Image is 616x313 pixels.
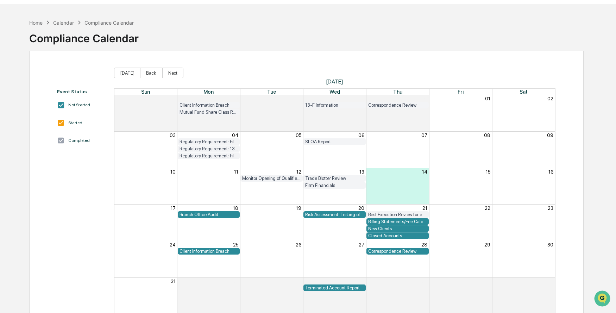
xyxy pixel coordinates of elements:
[593,290,612,309] iframe: Open customer support
[422,205,427,211] button: 21
[50,119,85,125] a: Powered byPylon
[70,119,85,125] span: Pylon
[58,89,87,96] span: Attestations
[4,99,47,112] a: 🔎Data Lookup
[296,205,301,211] button: 19
[29,20,43,26] div: Home
[547,96,553,101] button: 02
[68,138,90,143] div: Completed
[170,242,176,248] button: 24
[180,153,238,158] div: Regulatory Requirement: File Form N-PX (Annual 13F Filers only)
[358,205,364,211] button: 20
[368,212,427,217] div: Best Execution Review for each Custodian
[368,219,427,224] div: Billing Statements/Fee Calculations Report
[484,132,490,138] button: 08
[547,278,553,284] button: 06
[18,32,116,39] input: Clear
[484,242,490,248] button: 29
[171,205,176,211] button: 17
[24,61,92,67] div: We're offline, we'll be back soon
[29,26,139,45] div: Compliance Calendar
[114,68,140,78] button: [DATE]
[295,278,301,284] button: 02
[305,183,364,188] div: Firm Financials
[114,78,555,85] span: [DATE]
[180,146,238,151] div: Regulatory Requirement: 13F Filings DUE
[24,54,115,61] div: Start new chat
[242,176,301,181] div: Monitor Opening of Qualified Accounts
[422,96,427,101] button: 31
[180,102,238,108] div: Client Information Breach
[7,54,20,67] img: 1746055101610-c473b297-6a78-478c-a979-82029cc54cd1
[233,278,238,284] button: 01
[14,89,45,96] span: Preclearance
[233,205,238,211] button: 18
[368,249,427,254] div: Correspondence Review
[203,89,214,95] span: Mon
[170,132,176,138] button: 03
[422,169,427,175] button: 14
[296,242,301,248] button: 26
[51,89,57,95] div: 🗄️
[368,226,427,231] div: New Clients
[358,132,364,138] button: 06
[120,56,128,64] button: Start new chat
[548,205,553,211] button: 23
[486,169,490,175] button: 15
[84,20,134,26] div: Compliance Calendar
[7,15,128,26] p: How can we help?
[358,96,364,101] button: 30
[7,103,13,108] div: 🔎
[53,20,74,26] div: Calendar
[485,96,490,101] button: 01
[180,139,238,144] div: Regulatory Requirement: File Form N-PX (Annual 13F Filers only)FOr
[421,132,427,138] button: 07
[4,86,48,99] a: 🖐️Preclearance
[68,102,90,107] div: Not Started
[548,169,553,175] button: 16
[520,89,528,95] span: Sat
[232,132,238,138] button: 04
[368,233,427,238] div: Closed Accounts
[141,89,150,95] span: Sun
[170,96,176,101] button: 27
[305,176,364,181] div: Trade Blotter Review
[57,89,107,94] div: Event Status
[170,169,176,175] button: 10
[140,68,162,78] button: Back
[232,96,238,101] button: 28
[305,139,364,144] div: SLOA Report
[180,212,238,217] div: Branch Office Audit
[296,132,301,138] button: 05
[421,242,427,248] button: 28
[48,86,90,99] a: 🗄️Attestations
[233,242,238,248] button: 25
[547,132,553,138] button: 09
[180,109,238,115] div: Mutual Fund Share Class Review
[68,120,82,125] div: Started
[296,169,301,175] button: 12
[358,278,364,284] button: 03
[162,68,183,78] button: Next
[547,242,553,248] button: 30
[485,278,490,284] button: 05
[359,242,364,248] button: 27
[421,278,427,284] button: 04
[267,89,276,95] span: Tue
[171,278,176,284] button: 31
[180,249,238,254] div: Client Information Breach
[368,102,427,108] div: Correspondence Review
[458,89,464,95] span: Fri
[7,89,13,95] div: 🖐️
[393,89,402,95] span: Thu
[485,205,490,211] button: 22
[295,96,301,101] button: 29
[329,89,340,95] span: Wed
[305,102,364,108] div: 13-F Information
[359,169,364,175] button: 13
[305,285,364,290] div: Terminated Account Report
[14,102,44,109] span: Data Lookup
[234,169,238,175] button: 11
